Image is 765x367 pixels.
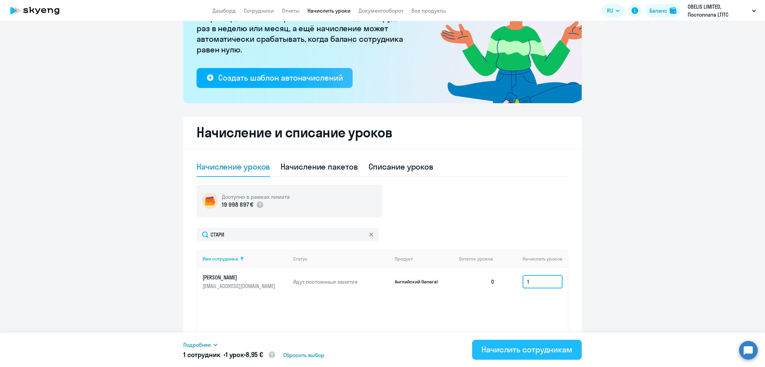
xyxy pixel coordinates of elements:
div: Статус [293,256,389,262]
p: Английский General [395,279,445,285]
h5: 1 сотрудник • • [183,350,276,360]
button: RU [602,4,624,17]
div: Баланс [649,7,667,15]
div: Остаток уроков [459,256,500,262]
a: Дашборд [212,7,236,14]
button: Создать шаблон автоначислений [197,68,353,88]
button: Начислить сотрудникам [472,340,582,360]
p: OBELIS LIMITED, Постоплата LTITC [688,3,749,19]
div: Продукт [395,256,413,262]
div: Имя сотрудника [203,256,288,262]
span: Подробнее [183,341,211,349]
div: Имя сотрудника [203,256,238,262]
p: Идут постоянные занятия [293,278,389,285]
span: 8,95 € [246,350,263,359]
a: Отчеты [282,7,299,14]
span: RU [607,7,613,15]
img: wallet-circle.png [202,193,218,209]
h2: Начисление и списание уроков [197,124,568,140]
span: Остаток уроков [459,256,493,262]
a: Документооборот [359,7,403,14]
p: [PERSON_NAME] больше не придётся начислять вручную. Например, можно настроить начисление для сотр... [197,2,422,55]
input: Поиск по имени, email, продукту или статусу [197,228,379,241]
p: [PERSON_NAME] [203,274,277,281]
img: balance [670,7,676,14]
span: Сбросить выбор [283,351,324,359]
button: Балансbalance [645,4,680,17]
button: OBELIS LIMITED, Постоплата LTITC [684,3,759,19]
span: 1 урок [225,350,244,359]
a: Начислить уроки [307,7,351,14]
a: Все продукты [411,7,446,14]
p: [EMAIL_ADDRESS][DOMAIN_NAME] [203,282,277,290]
div: Создать шаблон автоначислений [218,72,343,83]
th: Начислить уроков [500,250,568,268]
a: [PERSON_NAME][EMAIL_ADDRESS][DOMAIN_NAME] [203,274,288,290]
div: Начисление пакетов [281,161,358,172]
div: Начислить сотрудникам [481,344,572,355]
div: Начисление уроков [197,161,270,172]
div: Статус [293,256,307,262]
p: 19 998 897 € [222,200,253,209]
h5: Доступно в рамках лимита [222,193,290,200]
td: 0 [454,268,500,296]
div: Списание уроков [369,161,434,172]
a: Сотрудники [244,7,274,14]
div: Продукт [395,256,454,262]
